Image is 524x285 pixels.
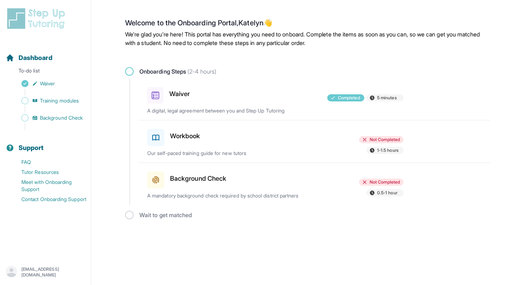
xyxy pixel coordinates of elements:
span: Dashboard [19,53,52,63]
p: [EMAIL_ADDRESS][DOMAIN_NAME] [21,266,85,278]
button: Support [3,131,88,156]
p: A mandatory background check required by school district partners [147,192,314,199]
p: Our self-paced training guide for new tutors [147,150,314,157]
span: Support [19,143,44,153]
span: (2-4 hours) [186,68,216,75]
a: Background Check [6,113,91,123]
span: 5 minutes [377,95,397,101]
a: Dashboard [6,53,52,63]
a: Waiver [6,79,91,89]
h3: Waiver [169,89,190,99]
span: Waiver [40,80,55,87]
button: [EMAIL_ADDRESS][DOMAIN_NAME] [6,266,85,279]
a: FAQ [6,157,91,167]
span: Not Completed [370,137,400,142]
a: WorkbookNot Completed1-1.5 hoursOur self-paced training guide for new tutors [139,120,490,162]
a: WaiverCompleted5 minutesA digital, legal agreement between you and Step Up Tutoring [139,79,490,120]
h3: Background Check [170,174,226,184]
a: Tutor Resources [6,167,91,177]
a: Background CheckNot Completed0.5-1 hourA mandatory background check required by school district p... [139,163,490,205]
span: Not Completed [370,179,400,185]
p: To-do list [3,67,88,77]
span: 1-1.5 hours [377,147,399,153]
h2: Welcome to the Onboarding Portal, Katelyn 👋 [125,19,490,30]
span: Training modules [40,97,79,104]
span: Onboarding Steps [139,67,216,76]
p: A digital, legal agreement between you and Step Up Tutoring [147,107,314,114]
p: We're glad you're here! This portal has everything you need to onboard. Complete the items as soo... [125,30,490,47]
h3: Workbook [170,131,200,141]
button: Dashboard [3,41,88,66]
a: Contact Onboarding Support [6,194,91,204]
a: Training modules [6,96,91,106]
a: Meet with Onboarding Support [6,177,91,194]
span: Background Check [40,114,83,121]
span: Completed [338,95,360,101]
img: logo [6,7,69,30]
span: 0.5-1 hour [377,190,397,196]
